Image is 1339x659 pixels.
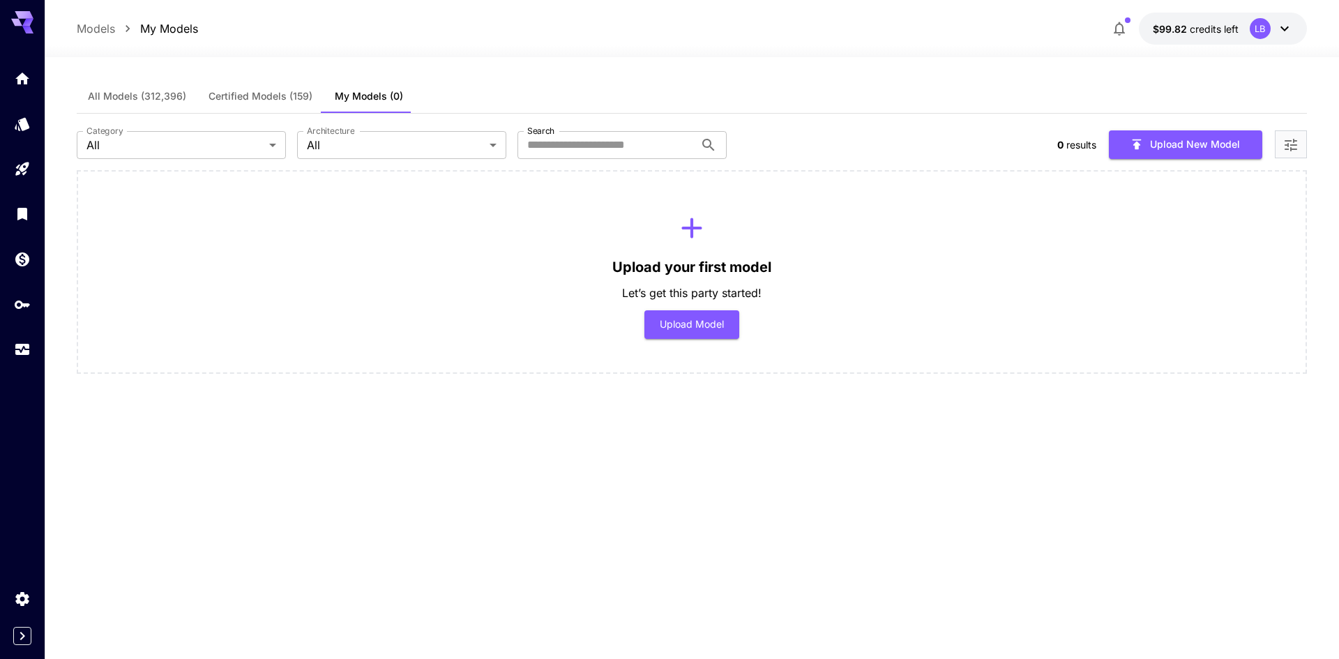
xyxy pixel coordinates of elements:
label: Search [527,125,554,137]
div: Library [14,205,31,222]
a: My Models [140,20,198,37]
span: All [86,137,264,153]
button: $99.8168LB [1139,13,1307,45]
div: API Keys [14,296,31,313]
a: Models [77,20,115,37]
div: Home [14,70,31,87]
span: All [307,137,484,153]
span: 0 [1057,139,1064,151]
div: Models [14,111,31,128]
label: Category [86,125,123,137]
span: results [1066,139,1096,151]
p: Let’s get this party started! [622,285,762,301]
div: LB [1250,18,1271,39]
button: Expand sidebar [13,627,31,645]
span: My Models (0) [335,90,403,103]
div: Playground [14,160,31,178]
h3: Upload your first model [612,259,771,275]
span: $99.82 [1153,23,1190,35]
span: All Models (312,396) [88,90,186,103]
div: Usage [14,336,31,354]
div: Wallet [14,246,31,264]
button: Open more filters [1283,136,1299,153]
div: Settings [14,590,31,607]
label: Architecture [307,125,354,137]
nav: breadcrumb [77,20,198,37]
button: Upload Model [644,310,740,339]
div: $99.8168 [1153,22,1239,36]
button: Upload New Model [1109,130,1262,159]
span: credits left [1190,23,1239,35]
span: Certified Models (159) [209,90,312,103]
